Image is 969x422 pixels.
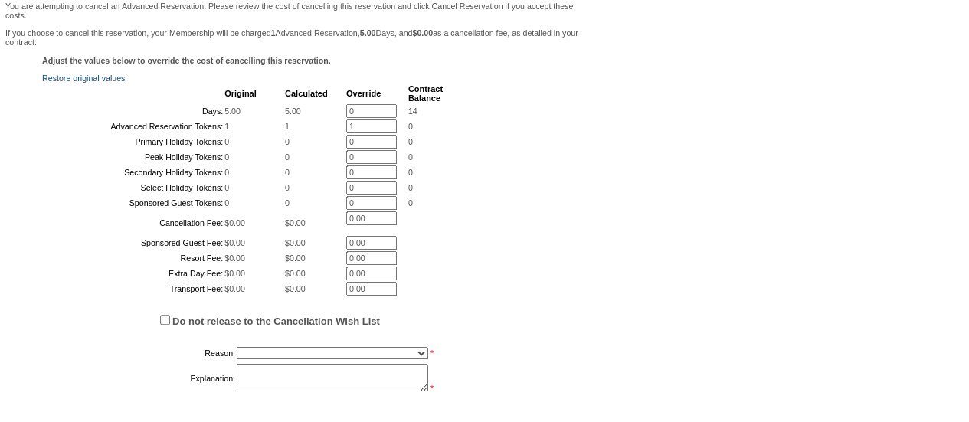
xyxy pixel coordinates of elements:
[271,28,276,38] b: 1
[285,238,306,247] span: $0.00
[44,104,223,118] td: Days:
[44,364,235,393] td: Explanation:
[44,267,223,280] td: Extra Day Fee:
[285,269,306,278] span: $0.00
[408,84,443,103] b: Contract Balance
[224,218,245,227] span: $0.00
[224,152,229,162] span: 0
[408,183,413,192] span: 0
[224,238,245,247] span: $0.00
[44,282,223,296] td: Transport Fee:
[42,74,125,83] a: Restore original values
[5,28,588,47] p: If you choose to cancel this reservation, your Membership will be charged Advanced Reservation, D...
[285,254,306,263] span: $0.00
[172,316,380,327] label: Do not release to the Cancellation Wish List
[44,196,223,210] td: Sponsored Guest Tokens:
[285,284,306,293] span: $0.00
[224,106,241,116] span: 5.00
[408,137,413,146] span: 0
[285,198,290,208] span: 0
[44,150,223,164] td: Peak Holiday Tokens:
[224,122,229,131] span: 1
[44,181,223,195] td: Select Holiday Tokens:
[44,119,223,133] td: Advanced Reservation Tokens:
[224,89,257,98] b: Original
[285,152,290,162] span: 0
[285,218,306,227] span: $0.00
[44,135,223,149] td: Primary Holiday Tokens:
[408,168,413,177] span: 0
[285,89,328,98] b: Calculated
[408,106,417,116] span: 14
[285,183,290,192] span: 0
[224,137,229,146] span: 0
[44,236,223,250] td: Sponsored Guest Fee:
[224,284,245,293] span: $0.00
[360,28,376,38] b: 5.00
[412,28,433,38] b: $0.00
[408,152,413,162] span: 0
[44,344,235,362] td: Reason:
[224,168,229,177] span: 0
[5,2,588,20] p: You are attempting to cancel an Advanced Reservation. Please review the cost of cancelling this r...
[285,168,290,177] span: 0
[408,122,413,131] span: 0
[285,106,301,116] span: 5.00
[346,89,381,98] b: Override
[42,56,331,65] b: Adjust the values below to override the cost of cancelling this reservation.
[224,269,245,278] span: $0.00
[285,137,290,146] span: 0
[44,251,223,265] td: Resort Fee:
[224,198,229,208] span: 0
[44,211,223,234] td: Cancellation Fee:
[224,254,245,263] span: $0.00
[285,122,290,131] span: 1
[408,198,413,208] span: 0
[44,165,223,179] td: Secondary Holiday Tokens:
[224,183,229,192] span: 0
